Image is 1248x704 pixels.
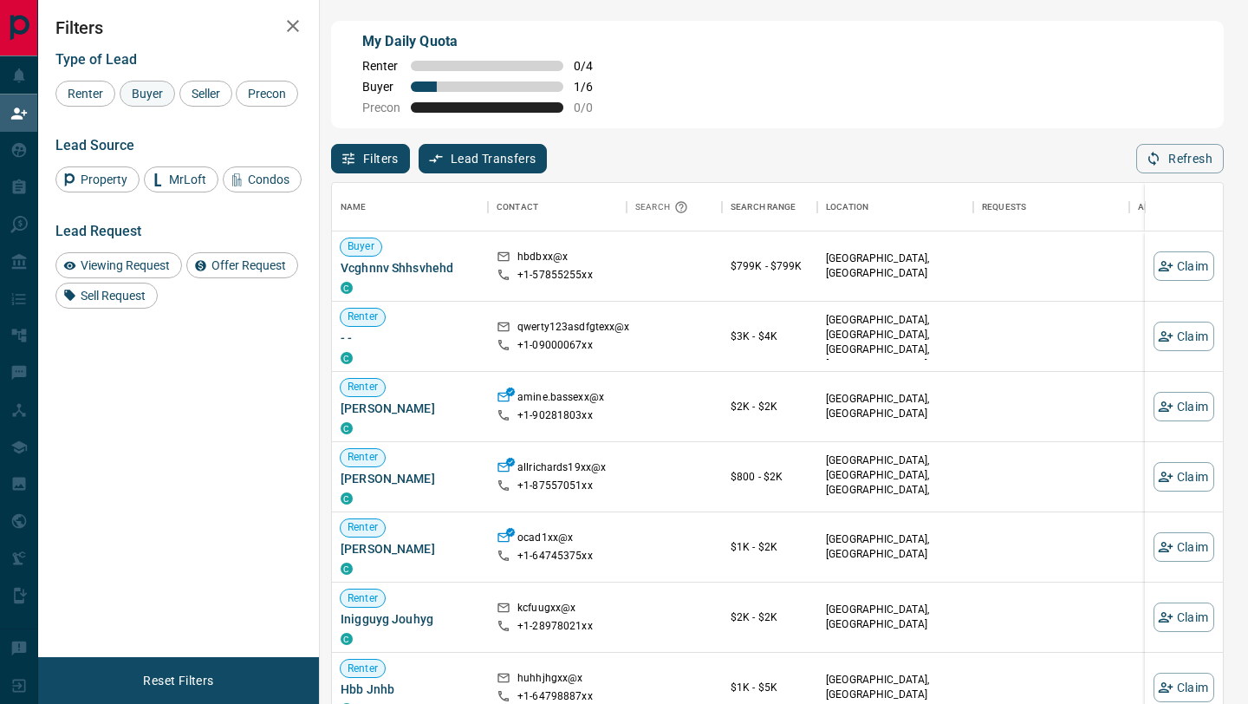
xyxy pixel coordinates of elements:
[1154,462,1214,492] button: Claim
[341,422,353,434] div: condos.ca
[144,166,218,192] div: MrLoft
[419,144,548,173] button: Lead Transfers
[1154,322,1214,351] button: Claim
[497,183,538,231] div: Contact
[55,81,115,107] div: Renter
[722,183,817,231] div: Search Range
[341,470,479,487] span: [PERSON_NAME]
[826,532,965,562] p: [GEOGRAPHIC_DATA], [GEOGRAPHIC_DATA]
[1154,673,1214,702] button: Claim
[517,671,582,689] p: huhhjhgxx@x
[362,101,400,114] span: Precon
[55,17,302,38] h2: Filters
[517,320,630,338] p: qwerty123asdfgtexx@x
[362,31,612,52] p: My Daily Quota
[517,479,593,493] p: +1- 87557051xx
[826,453,965,513] p: [GEOGRAPHIC_DATA], [GEOGRAPHIC_DATA], [GEOGRAPHIC_DATA], [GEOGRAPHIC_DATA]
[517,601,575,619] p: kcfuugxx@x
[362,80,400,94] span: Buyer
[1136,144,1224,173] button: Refresh
[163,173,212,186] span: MrLoft
[205,258,292,272] span: Offer Request
[731,609,809,625] p: $2K - $2K
[186,252,298,278] div: Offer Request
[62,87,109,101] span: Renter
[341,540,479,557] span: [PERSON_NAME]
[55,166,140,192] div: Property
[731,329,809,344] p: $3K - $4K
[341,282,353,294] div: condos.ca
[488,183,627,231] div: Contact
[75,289,152,303] span: Sell Request
[341,310,385,324] span: Renter
[574,59,612,73] span: 0 / 4
[341,492,353,505] div: condos.ca
[132,666,224,695] button: Reset Filters
[517,531,573,549] p: ocad1xx@x
[341,662,385,676] span: Renter
[242,87,292,101] span: Precon
[826,183,868,231] div: Location
[341,352,353,364] div: condos.ca
[826,392,965,421] p: [GEOGRAPHIC_DATA], [GEOGRAPHIC_DATA]
[223,166,302,192] div: Condos
[635,183,692,231] div: Search
[1154,392,1214,421] button: Claim
[731,469,809,485] p: $800 - $2K
[185,87,226,101] span: Seller
[341,239,381,254] span: Buyer
[517,689,593,704] p: +1- 64798887xx
[517,460,606,479] p: allrichards19xx@x
[120,81,175,107] div: Buyer
[331,144,410,173] button: Filters
[517,338,593,353] p: +1- 09000067xx
[341,520,385,535] span: Renter
[341,380,385,394] span: Renter
[341,610,479,628] span: Inigguyg Jouhyg
[126,87,169,101] span: Buyer
[332,183,488,231] div: Name
[826,251,965,281] p: [GEOGRAPHIC_DATA], [GEOGRAPHIC_DATA]
[731,539,809,555] p: $1K - $2K
[55,283,158,309] div: Sell Request
[973,183,1129,231] div: Requests
[517,619,593,634] p: +1- 28978021xx
[517,549,593,564] p: +1- 64745375xx
[341,633,353,645] div: condos.ca
[341,400,479,417] span: [PERSON_NAME]
[179,81,232,107] div: Seller
[826,603,965,632] p: [GEOGRAPHIC_DATA], [GEOGRAPHIC_DATA]
[242,173,296,186] span: Condos
[341,563,353,575] div: condos.ca
[517,408,593,423] p: +1- 90281803xx
[55,137,134,153] span: Lead Source
[1154,251,1214,281] button: Claim
[341,329,479,347] span: - -
[341,591,385,606] span: Renter
[731,680,809,695] p: $1K - $5K
[826,673,965,702] p: [GEOGRAPHIC_DATA], [GEOGRAPHIC_DATA]
[517,268,593,283] p: +1- 57855255xx
[517,250,568,268] p: hbdbxx@x
[731,258,809,274] p: $799K - $799K
[982,183,1026,231] div: Requests
[75,173,133,186] span: Property
[817,183,973,231] div: Location
[341,183,367,231] div: Name
[341,259,479,277] span: Vcghnnv Shhsvhehd
[362,59,400,73] span: Renter
[1154,603,1214,632] button: Claim
[341,681,479,698] span: Hbb Jnhb
[55,51,137,68] span: Type of Lead
[731,183,796,231] div: Search Range
[75,258,176,272] span: Viewing Request
[826,313,965,388] p: [GEOGRAPHIC_DATA], [GEOGRAPHIC_DATA], [GEOGRAPHIC_DATA], [GEOGRAPHIC_DATA] | [GEOGRAPHIC_DATA]
[55,223,141,239] span: Lead Request
[574,80,612,94] span: 1 / 6
[236,81,298,107] div: Precon
[55,252,182,278] div: Viewing Request
[1154,532,1214,562] button: Claim
[731,399,809,414] p: $2K - $2K
[574,101,612,114] span: 0 / 0
[517,390,604,408] p: amine.bassexx@x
